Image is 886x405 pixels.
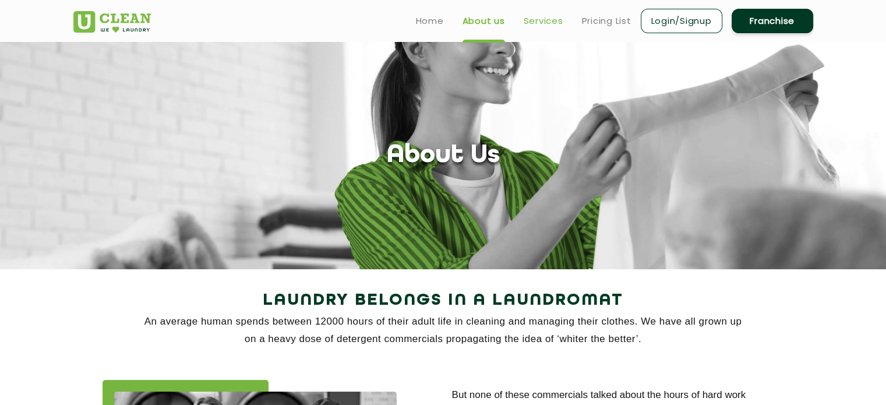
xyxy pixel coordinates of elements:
[73,287,813,315] h2: Laundry Belongs in a Laundromat
[73,11,151,33] img: UClean Laundry and Dry Cleaning
[524,14,563,28] a: Services
[416,14,444,28] a: Home
[732,9,813,33] a: Franchise
[641,9,722,33] a: Login/Signup
[73,313,813,348] p: An average human spends between 12000 hours of their adult life in cleaning and managing their cl...
[582,14,631,28] a: Pricing List
[463,14,505,28] a: About us
[387,141,500,171] h1: About Us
